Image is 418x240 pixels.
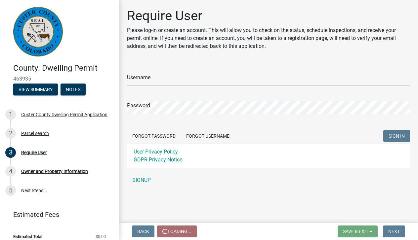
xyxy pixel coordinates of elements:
[383,130,410,142] button: SIGN IN
[127,26,410,50] p: Please log-in or create an account. This will allow you to check on the status, schedule inspecti...
[127,174,410,187] a: SIGNUP
[21,169,88,174] div: Owner and Property Information
[61,84,86,95] button: Notes
[157,225,197,237] button: Loading...
[388,229,400,234] span: Next
[5,147,16,158] div: 3
[21,112,107,117] div: Custer County Dwelling Permit Application
[134,149,178,155] a: User Privacy Policy
[13,87,58,92] wm-modal-confirm: Summary
[5,128,16,139] div: 2
[127,130,181,142] button: Forgot Password
[13,7,63,56] img: Custer County, Colorado
[137,229,149,234] span: Back
[21,131,49,136] div: Parcel search
[5,166,16,177] div: 4
[13,84,58,95] button: View Summary
[343,229,368,234] span: Save & Exit
[168,229,191,234] span: Loading...
[5,109,16,120] div: 1
[13,234,42,239] span: Estimated Total
[181,130,235,142] button: Forgot Username
[338,225,378,237] button: Save & Exit
[61,87,86,92] wm-modal-confirm: Notes
[132,225,154,237] button: Back
[127,8,410,24] h1: Require User
[383,225,405,237] button: Next
[13,63,114,73] h4: County: Dwelling Permit
[134,156,182,163] a: GDPR Privacy Notice
[5,208,108,221] a: Estimated Fees
[389,133,405,139] span: SIGN IN
[13,76,106,82] span: 463935
[21,150,47,155] div: Require User
[96,234,106,239] span: $0.00
[5,185,16,196] div: 5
